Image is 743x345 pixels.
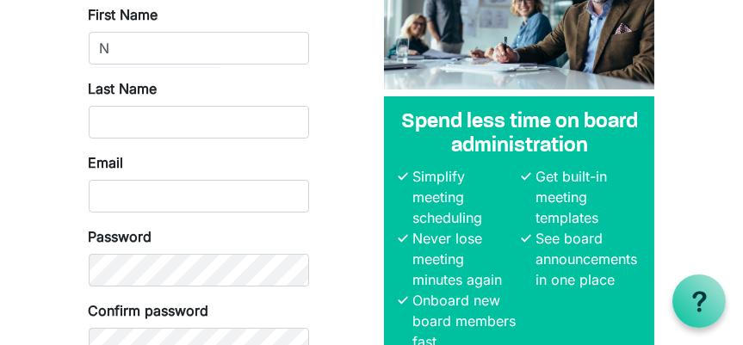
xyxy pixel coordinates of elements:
[89,300,209,321] label: Confirm password
[89,226,152,247] label: Password
[89,152,124,173] label: Email
[89,4,158,25] label: First Name
[398,110,641,160] h4: Spend less time on board administration
[531,166,641,228] li: Get built-in meeting templates
[408,228,517,290] li: Never lose meeting minutes again
[531,228,641,290] li: See board announcements in one place
[408,166,517,228] li: Simplify meeting scheduling
[89,78,158,99] label: Last Name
